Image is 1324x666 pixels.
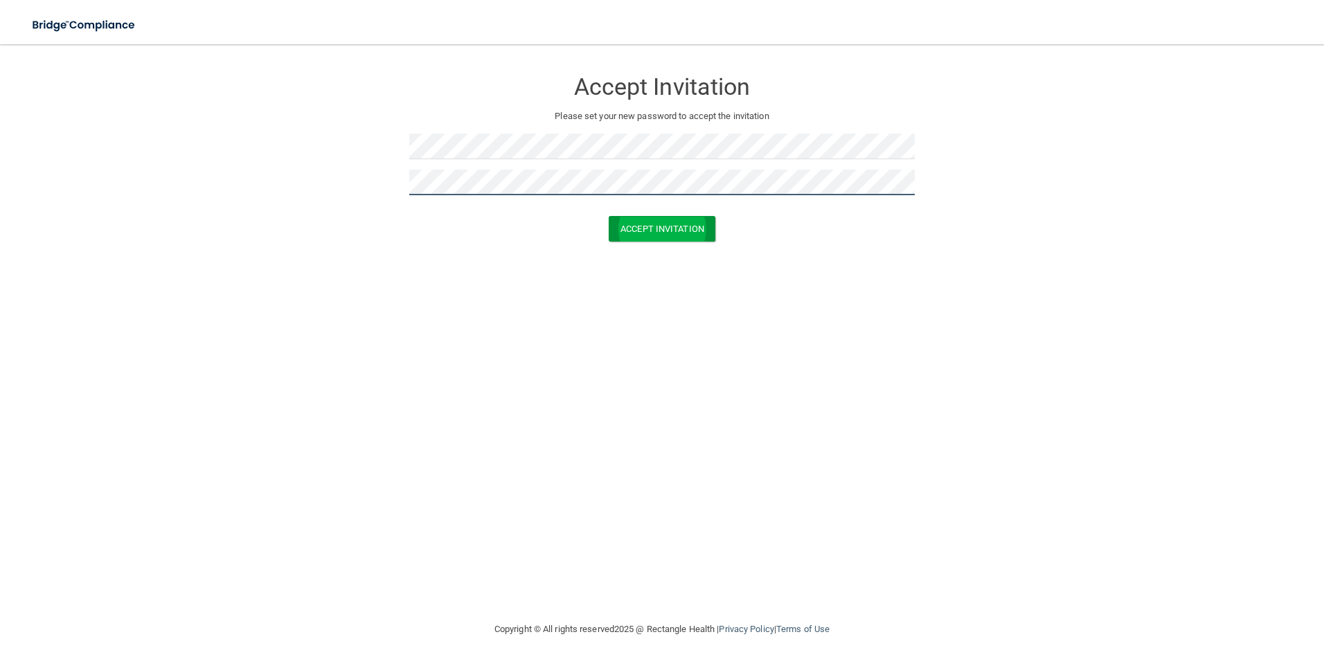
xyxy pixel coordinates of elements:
[21,11,148,39] img: bridge_compliance_login_screen.278c3ca4.svg
[420,108,904,125] p: Please set your new password to accept the invitation
[776,624,830,634] a: Terms of Use
[409,74,915,100] h3: Accept Invitation
[609,216,715,242] button: Accept Invitation
[1084,568,1307,623] iframe: Drift Widget Chat Controller
[719,624,773,634] a: Privacy Policy
[409,607,915,651] div: Copyright © All rights reserved 2025 @ Rectangle Health | |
